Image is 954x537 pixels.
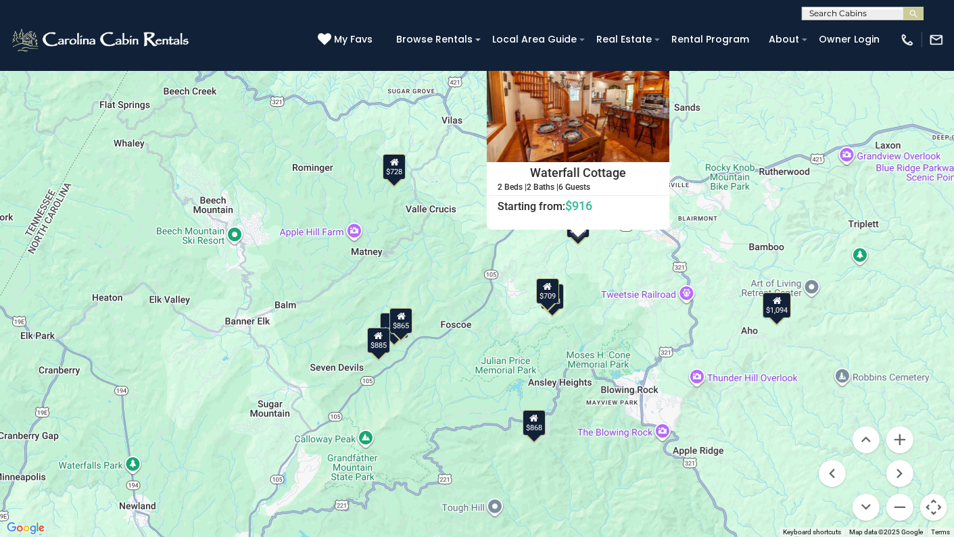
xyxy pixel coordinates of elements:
[487,163,669,183] h4: Waterfall Cottage
[10,26,193,53] img: White-1-2.png
[485,29,583,50] a: Local Area Guide
[763,292,791,318] div: $1,094
[665,29,756,50] a: Rental Program
[389,29,479,50] a: Browse Rentals
[929,32,944,47] img: mail-regular-white.png
[900,32,915,47] img: phone-regular-white.png
[334,32,373,47] span: My Favs
[318,32,376,47] a: My Favs
[762,29,806,50] a: About
[853,426,880,453] button: Move up
[487,199,669,212] h6: Starting from:
[886,426,913,453] button: Zoom in
[590,29,659,50] a: Real Estate
[487,162,669,213] a: Waterfall Cottage Starting from:
[812,29,886,50] a: Owner Login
